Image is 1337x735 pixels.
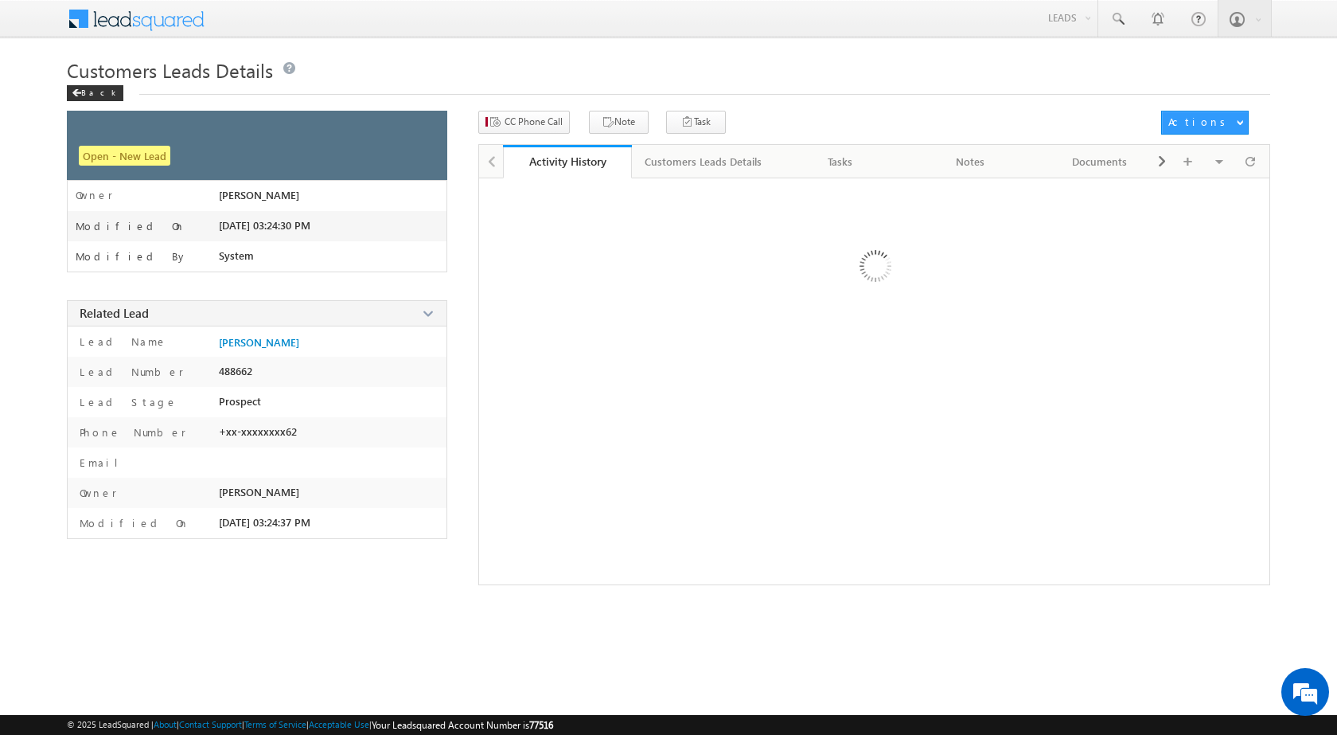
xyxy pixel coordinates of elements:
[76,365,184,379] label: Lead Number
[632,145,776,178] a: Customers Leads Details
[789,152,891,171] div: Tasks
[154,719,177,729] a: About
[79,146,170,166] span: Open - New Lead
[219,336,299,349] a: [PERSON_NAME]
[478,111,570,134] button: CC Phone Call
[219,249,254,262] span: System
[219,516,310,529] span: [DATE] 03:24:37 PM
[1168,115,1231,129] div: Actions
[76,395,177,409] label: Lead Stage
[219,425,297,438] span: +xx-xxxxxxxx62
[1035,145,1165,178] a: Documents
[529,719,553,731] span: 77516
[76,486,117,500] label: Owner
[792,186,957,351] img: Loading ...
[244,719,306,729] a: Terms of Service
[76,334,167,349] label: Lead Name
[505,115,563,129] span: CC Phone Call
[76,455,131,470] label: Email
[76,189,113,201] label: Owner
[76,425,186,440] label: Phone Number
[589,111,649,134] button: Note
[179,719,242,729] a: Contact Support
[1048,152,1151,171] div: Documents
[76,220,185,233] label: Modified On
[76,250,188,263] label: Modified By
[309,719,369,729] a: Acceptable Use
[67,57,273,83] span: Customers Leads Details
[666,111,726,134] button: Task
[219,395,261,408] span: Prospect
[503,145,633,178] a: Activity History
[918,152,1021,171] div: Notes
[515,154,621,169] div: Activity History
[776,145,906,178] a: Tasks
[76,516,189,530] label: Modified On
[80,305,149,321] span: Related Lead
[645,152,762,171] div: Customers Leads Details
[1161,111,1249,135] button: Actions
[219,219,310,232] span: [DATE] 03:24:30 PM
[67,717,553,733] span: © 2025 LeadSquared | | | | |
[219,365,252,377] span: 488662
[372,719,553,731] span: Your Leadsquared Account Number is
[67,85,123,101] div: Back
[906,145,1035,178] a: Notes
[219,189,299,201] span: [PERSON_NAME]
[219,486,299,498] span: [PERSON_NAME]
